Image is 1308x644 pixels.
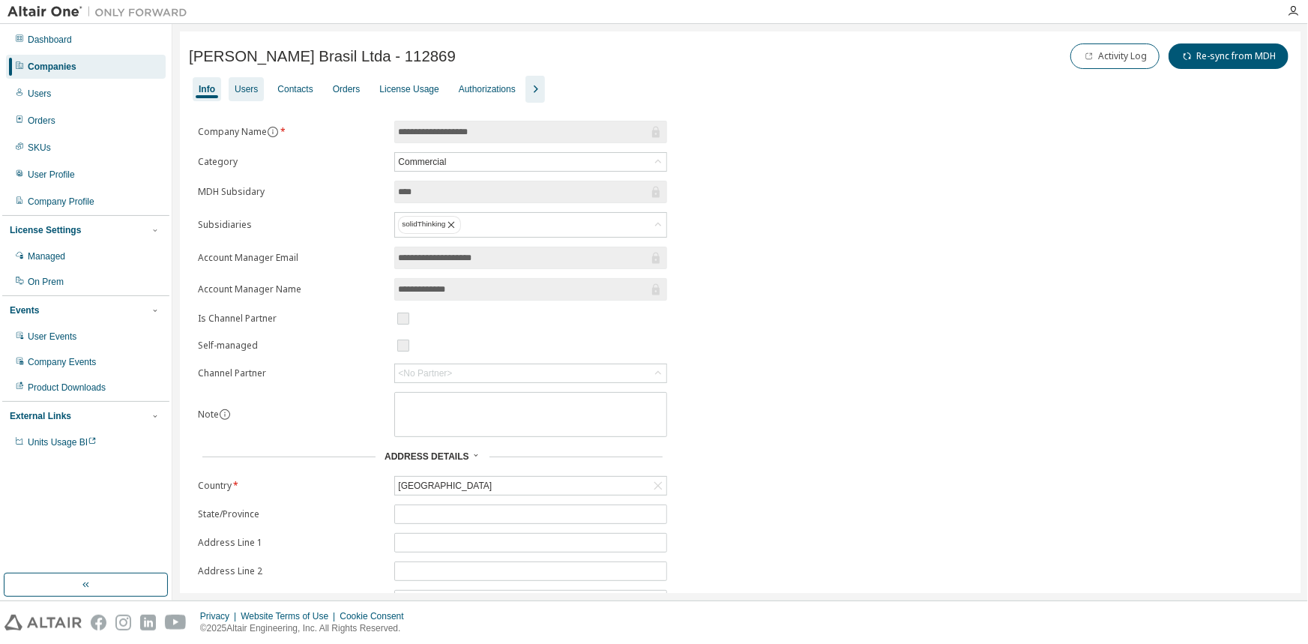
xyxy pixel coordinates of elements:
div: <No Partner> [398,367,452,379]
div: Website Terms of Use [241,610,340,622]
div: solidThinking [395,213,666,237]
div: Cookie Consent [340,610,412,622]
label: Account Manager Email [198,252,385,264]
div: [GEOGRAPHIC_DATA] [395,477,666,495]
img: youtube.svg [165,615,187,631]
div: Events [10,304,39,316]
div: Managed [28,250,65,262]
label: Address Line 2 [198,565,385,577]
div: User Profile [28,169,75,181]
div: <No Partner> [395,364,666,382]
div: Product Downloads [28,382,106,394]
div: License Usage [379,83,438,95]
div: Commercial [396,154,448,170]
div: Contacts [277,83,313,95]
label: Is Channel Partner [198,313,385,325]
label: Country [198,480,385,492]
label: MDH Subsidary [198,186,385,198]
button: information [267,126,279,138]
img: instagram.svg [115,615,131,631]
p: © 2025 Altair Engineering, Inc. All Rights Reserved. [200,622,413,635]
div: Authorizations [459,83,516,95]
div: Commercial [395,153,666,171]
div: Company Events [28,356,96,368]
div: Orders [28,115,55,127]
button: Activity Log [1070,43,1160,69]
img: altair_logo.svg [4,615,82,631]
label: Category [198,156,385,168]
div: Users [28,88,51,100]
div: License Settings [10,224,81,236]
span: Units Usage BI [28,437,97,448]
label: Subsidiaries [198,219,385,231]
label: Self-managed [198,340,385,352]
div: External Links [10,410,71,422]
div: Companies [28,61,76,73]
div: Privacy [200,610,241,622]
label: Address Line 1 [198,537,385,549]
label: Note [198,408,219,421]
div: solidThinking [398,216,461,234]
div: Info [199,83,215,95]
div: User Events [28,331,76,343]
span: Address Details [385,451,468,462]
div: On Prem [28,276,64,288]
button: information [219,409,231,421]
div: Orders [333,83,361,95]
img: facebook.svg [91,615,106,631]
div: [GEOGRAPHIC_DATA] [396,478,494,494]
button: Re-sync from MDH [1169,43,1289,69]
img: linkedin.svg [140,615,156,631]
div: Users [235,83,258,95]
div: SKUs [28,142,51,154]
label: State/Province [198,508,385,520]
span: [PERSON_NAME] Brasil Ltda - 112869 [189,48,456,65]
img: Altair One [7,4,195,19]
label: Channel Partner [198,367,385,379]
div: Dashboard [28,34,72,46]
div: Company Profile [28,196,94,208]
label: Account Manager Name [198,283,385,295]
label: Company Name [198,126,385,138]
